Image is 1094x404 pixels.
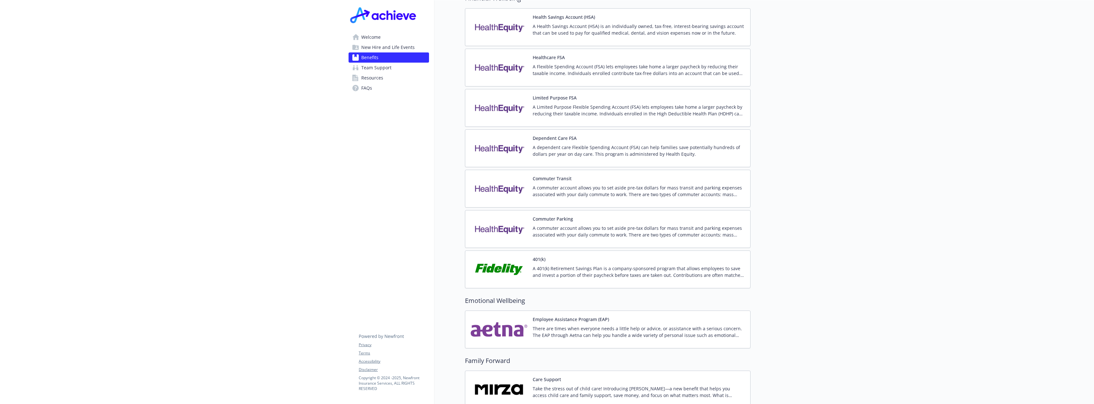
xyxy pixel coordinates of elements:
[533,184,745,198] p: A commuter account allows you to set aside pre-tax dollars for mass transit and parking expenses ...
[359,350,429,356] a: Terms
[533,104,745,117] p: A Limited Purpose Flexible Spending Account (FSA) lets employees take home a larger paycheck by r...
[361,73,383,83] span: Resources
[470,175,528,202] img: Health Equity carrier logo
[533,265,745,278] p: A 401(k) Retirement Savings Plan is a company-sponsored program that allows employees to save and...
[533,175,571,182] button: Commuter Transit
[533,94,577,101] button: Limited Purpose FSA
[349,32,429,42] a: Welcome
[359,375,429,391] p: Copyright © 2024 - 2025 , Newfront Insurance Services, ALL RIGHTS RESERVED
[533,54,565,61] button: Healthcare FSA
[533,256,545,263] button: 401(k)
[470,14,528,41] img: Health Equity carrier logo
[470,316,528,343] img: Aetna Inc carrier logo
[533,14,595,20] button: Health Savings Account (HSA)
[533,385,745,399] p: Take the stress out of child care! Introducing [PERSON_NAME]—a new benefit that helps you access ...
[349,42,429,52] a: New Hire and Life Events
[533,216,573,222] button: Commuter Parking
[359,342,429,348] a: Privacy
[470,376,528,403] img: HeyMirza, Inc. carrier logo
[361,32,381,42] span: Welcome
[533,144,745,157] p: A dependent care Flexible Spending Account (FSA) can help families save potentially hundreds of d...
[361,52,378,63] span: Benefits
[465,296,751,305] h2: Emotional Wellbeing
[465,356,751,366] h2: Family Forward
[533,63,745,77] p: A Flexible Spending Account (FSA) lets employees take home a larger paycheck by reducing their ta...
[470,256,528,283] img: Fidelity Investments carrier logo
[533,376,561,383] button: Care Support
[470,94,528,121] img: Health Equity carrier logo
[349,73,429,83] a: Resources
[361,63,391,73] span: Team Support
[349,83,429,93] a: FAQs
[349,63,429,73] a: Team Support
[359,359,429,364] a: Accessibility
[361,83,372,93] span: FAQs
[361,42,415,52] span: New Hire and Life Events
[349,52,429,63] a: Benefits
[359,367,429,373] a: Disclaimer
[470,135,528,162] img: Health Equity carrier logo
[533,325,745,339] p: There are times when everyone needs a little help or advice, or assistance with a serious concern...
[533,23,745,36] p: A Health Savings Account (HSA) is an individually owned, tax-free, interest-bearing savings accou...
[470,216,528,243] img: Health Equity carrier logo
[533,225,745,238] p: A commuter account allows you to set aside pre-tax dollars for mass transit and parking expenses ...
[533,316,609,323] button: Employee Assistance Program (EAP)
[470,54,528,81] img: Health Equity carrier logo
[533,135,577,141] button: Dependent Care FSA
